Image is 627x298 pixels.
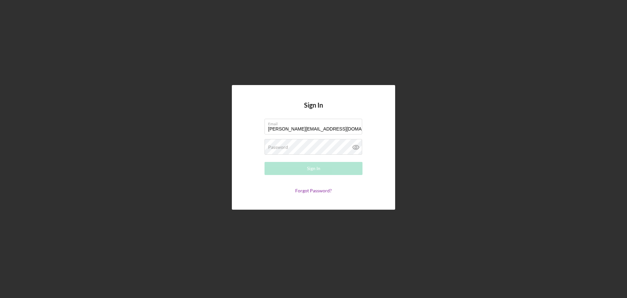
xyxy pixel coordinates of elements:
h4: Sign In [304,101,323,119]
div: Sign In [307,162,320,175]
button: Sign In [265,162,362,175]
label: Email [268,119,362,126]
label: Password [268,145,288,150]
a: Forgot Password? [295,188,332,193]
